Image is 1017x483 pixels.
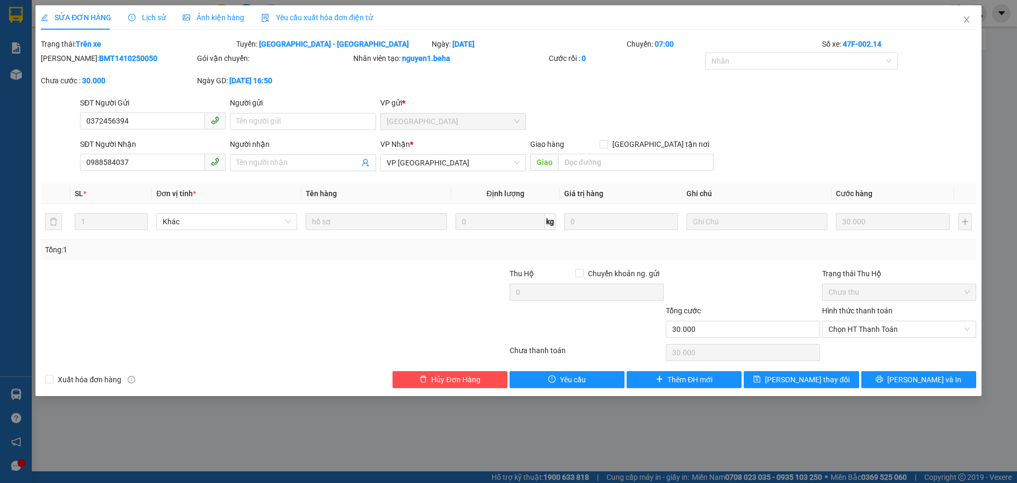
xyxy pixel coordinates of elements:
span: ĐẮK LẮK [387,113,520,129]
div: Tổng: 1 [45,244,392,256]
input: 0 [836,213,950,230]
span: [PERSON_NAME] và In [887,374,961,385]
span: Giao hàng [530,140,564,148]
span: Cước hàng [836,189,872,198]
th: Ghi chú [682,183,832,204]
span: kg [545,213,556,230]
input: Ghi Chú [686,213,827,230]
div: Ngày: [431,38,626,50]
span: Chọn HT Thanh Toán [828,321,970,337]
button: exclamation-circleYêu cầu [510,371,625,388]
div: Chưa cước : [41,75,195,86]
div: Gói vận chuyển: [197,52,351,64]
div: SĐT Người Nhận [80,138,226,150]
span: clock-circle [128,14,136,21]
span: Chưa thu [828,284,970,300]
span: SL [75,189,83,198]
span: Đơn vị tính [156,189,196,198]
span: Thêm ĐH mới [667,374,712,385]
button: plus [958,213,972,230]
span: SỬA ĐƠN HÀNG [41,13,111,22]
b: [DATE] [452,40,475,48]
span: Giá trị hàng [564,189,603,198]
span: VP Nhận [380,140,410,148]
b: BMT1410250050 [99,54,157,63]
span: close [962,15,971,24]
input: VD: Bàn, Ghế [306,213,447,230]
span: phone [211,116,219,125]
div: SĐT Người Gửi [80,97,226,109]
span: edit [41,14,48,21]
b: [DATE] 16:50 [229,76,272,85]
span: Thu Hộ [510,269,534,278]
span: delete [420,375,427,384]
b: 47F-002.14 [843,40,881,48]
span: [PERSON_NAME] thay đổi [765,374,850,385]
span: Lịch sử [128,13,166,22]
span: Yêu cầu xuất hóa đơn điện tử [261,13,373,22]
b: nguyen1.beha [402,54,450,63]
img: icon [261,14,270,22]
button: delete [45,213,62,230]
button: save[PERSON_NAME] thay đổi [744,371,859,388]
div: Tuyến: [235,38,431,50]
span: Yêu cầu [560,374,586,385]
span: exclamation-circle [548,375,556,384]
span: Tên hàng [306,189,337,198]
button: Close [952,5,982,35]
span: [GEOGRAPHIC_DATA] tận nơi [608,138,713,150]
b: 07:00 [655,40,674,48]
button: deleteHủy Đơn Hàng [392,371,507,388]
div: Người gửi [230,97,376,109]
span: Hủy Đơn Hàng [431,374,480,385]
span: VP PHÚ YÊN [387,155,520,171]
span: phone [211,157,219,166]
div: Cước rồi : [549,52,703,64]
span: Ảnh kiện hàng [183,13,244,22]
b: [GEOGRAPHIC_DATA] - [GEOGRAPHIC_DATA] [259,40,409,48]
div: Người nhận [230,138,376,150]
div: Trạng thái: [40,38,235,50]
span: info-circle [128,376,135,383]
span: Giao [530,154,558,171]
b: 0 [582,54,586,63]
span: user-add [361,159,370,167]
input: Dọc đường [558,154,713,171]
div: Số xe: [821,38,977,50]
span: Khác [163,214,291,230]
label: Hình thức thanh toán [822,306,893,315]
div: Trạng thái Thu Hộ [822,268,976,279]
button: printer[PERSON_NAME] và In [861,371,976,388]
span: picture [183,14,190,21]
div: Chưa thanh toán [508,345,665,363]
div: [PERSON_NAME]: [41,52,195,64]
span: printer [876,375,883,384]
span: Chuyển khoản ng. gửi [584,268,664,279]
span: plus [656,375,663,384]
input: 0 [564,213,678,230]
span: Định lượng [487,189,524,198]
span: Xuất hóa đơn hàng [53,374,126,385]
button: plusThêm ĐH mới [627,371,742,388]
div: Nhân viên tạo: [353,52,547,64]
div: Ngày GD: [197,75,351,86]
div: VP gửi [380,97,526,109]
b: Trên xe [76,40,101,48]
b: 30.000 [82,76,105,85]
span: Tổng cước [666,306,701,315]
div: Chuyến: [626,38,821,50]
span: save [753,375,761,384]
